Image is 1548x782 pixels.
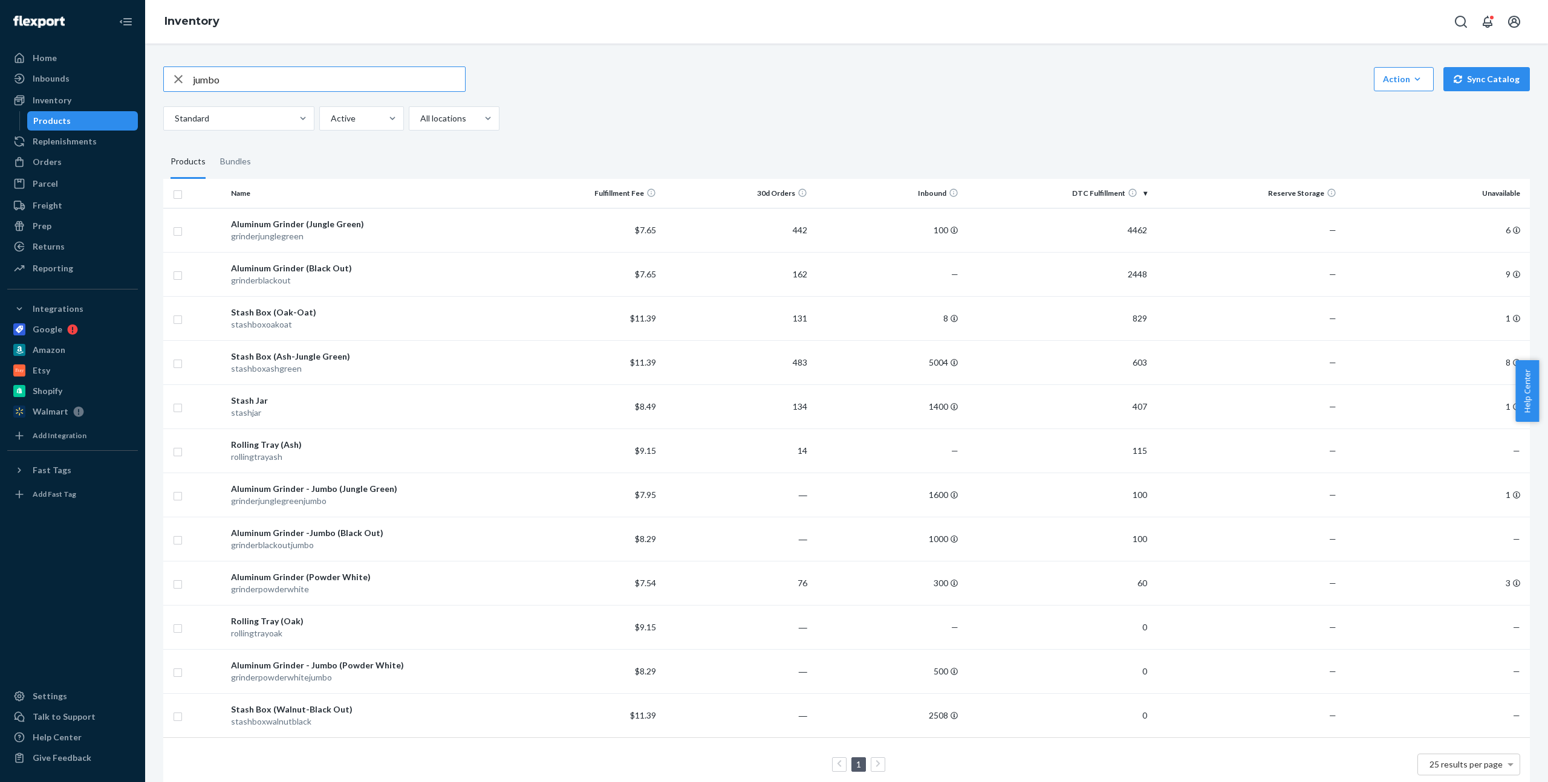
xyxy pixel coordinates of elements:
a: Amazon [7,340,138,360]
td: 60 [963,561,1152,605]
a: Google [7,320,138,339]
div: Settings [33,690,67,702]
div: Walmart [33,406,68,418]
td: 134 [661,384,812,428]
td: 483 [661,340,812,384]
div: Products [171,145,206,179]
button: Open account menu [1502,10,1526,34]
div: Rolling Tray (Ash) [231,439,505,451]
span: — [1329,225,1336,235]
span: — [1329,710,1336,720]
th: 30d Orders [661,179,812,208]
div: Home [33,52,57,64]
td: ― [661,517,812,561]
input: All locations [419,112,420,124]
div: Aluminum Grinder - Jumbo (Jungle Green) [231,483,505,495]
span: $9.15 [635,445,656,456]
div: grinderpowderwhite [231,583,505,595]
div: Action [1383,73,1425,85]
td: ― [661,605,812,649]
td: 8 [1341,340,1530,384]
td: 5004 [812,340,963,384]
div: Parcel [33,178,58,190]
div: grinderblackoutjumbo [231,539,505,551]
div: Aluminum Grinder (Jungle Green) [231,218,505,230]
td: 115 [963,428,1152,473]
td: 500 [812,649,963,693]
a: Replenishments [7,132,138,151]
div: Inventory [33,94,71,106]
span: — [1513,445,1520,456]
div: Aluminum Grinder - Jumbo (Powder White) [231,659,505,671]
a: Reporting [7,259,138,278]
a: Parcel [7,174,138,193]
th: Name [226,179,510,208]
div: Fast Tags [33,464,71,476]
td: 3 [1341,561,1530,605]
div: grinderjunglegreen [231,230,505,242]
span: — [1513,666,1520,676]
div: Aluminum Grinder -Jumbo (Black Out) [231,527,505,539]
div: Products [33,115,71,127]
td: 9 [1341,252,1530,296]
button: Help Center [1515,360,1539,422]
a: Add Integration [7,426,138,445]
a: Talk to Support [7,707,138,726]
span: $11.39 [630,710,656,720]
a: Etsy [7,361,138,380]
td: 76 [661,561,812,605]
div: rollingtrayoak [231,627,505,639]
td: 442 [661,208,812,252]
td: 14 [661,428,812,473]
div: Stash Box (Ash-Jungle Green) [231,351,505,363]
span: — [1513,622,1520,632]
div: Help Center [33,731,82,743]
td: 100 [812,208,963,252]
span: $8.49 [635,401,656,412]
div: stashboxwalnutblack [231,716,505,728]
td: ― [661,649,812,693]
button: Integrations [7,299,138,318]
a: Freight [7,196,138,215]
td: 407 [963,384,1152,428]
a: Walmart [7,402,138,421]
div: Amazon [33,344,65,356]
button: Sync Catalog [1443,67,1530,91]
div: Prep [33,220,51,232]
td: 0 [963,693,1152,737]
input: Active [330,112,331,124]
td: 0 [963,605,1152,649]
div: Integrations [33,303,83,315]
div: Talk to Support [33,711,96,723]
button: Close Navigation [114,10,138,34]
span: $11.39 [630,313,656,323]
button: Fast Tags [7,460,138,480]
div: Shopify [33,385,62,397]
span: — [951,445,958,456]
div: Replenishments [33,135,97,147]
td: 1 [1341,473,1530,517]
div: grinderjunglegreenjumbo [231,495,505,507]
span: — [1329,534,1336,544]
div: Give Feedback [33,752,91,764]
div: Freight [33,199,62,212]
a: Settings [7,687,138,706]
th: Unavailable [1341,179,1530,208]
span: $8.29 [635,666,656,676]
button: Give Feedback [7,748,138,767]
span: $9.15 [635,622,656,632]
td: 1600 [812,473,963,517]
div: grinderpowderwhitejumbo [231,671,505,683]
td: 131 [661,296,812,340]
span: — [1329,269,1336,279]
div: stashboxashgreen [231,363,505,375]
td: 100 [963,473,1152,517]
div: Orders [33,156,62,168]
span: — [1329,445,1336,456]
a: Inbounds [7,69,138,88]
span: — [1329,622,1336,632]
div: stashboxoakoat [231,318,505,331]
input: Search inventory by name or sku [193,67,465,91]
td: 1 [1341,296,1530,340]
td: ― [661,473,812,517]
